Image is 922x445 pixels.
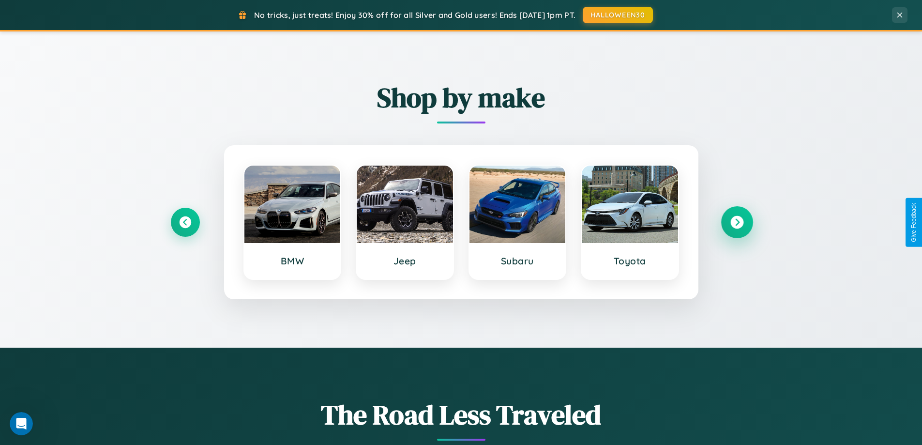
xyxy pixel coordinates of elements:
button: HALLOWEEN30 [583,7,653,23]
h3: Jeep [366,255,443,267]
h3: Toyota [591,255,668,267]
div: Give Feedback [910,203,917,242]
h3: BMW [254,255,331,267]
h3: Subaru [479,255,556,267]
h2: Shop by make [171,79,752,116]
iframe: Intercom live chat [10,412,33,435]
h1: The Road Less Traveled [171,396,752,433]
span: No tricks, just treats! Enjoy 30% off for all Silver and Gold users! Ends [DATE] 1pm PT. [254,10,575,20]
